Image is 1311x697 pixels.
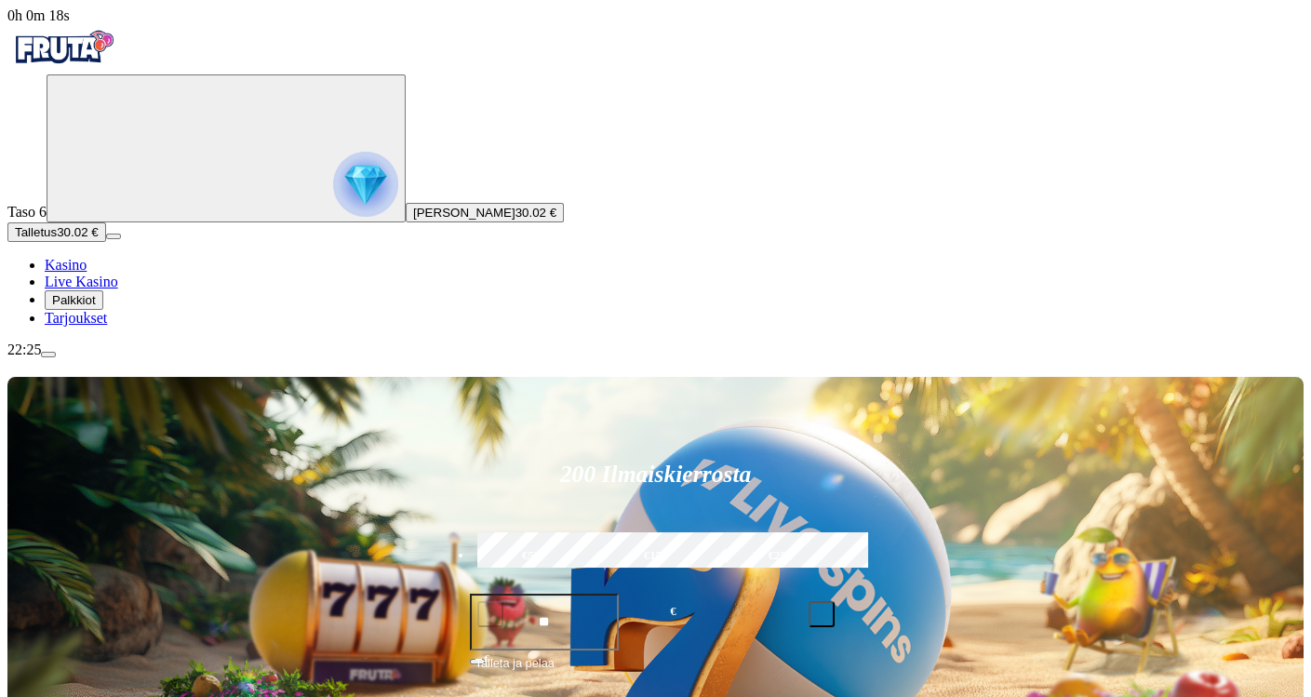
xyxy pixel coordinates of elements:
button: Palkkiot [45,290,103,310]
span: € [670,603,676,621]
button: reward progress [47,74,406,222]
span: Talleta ja pelaa [475,654,555,688]
span: 30.02 € [57,225,98,239]
span: € [485,652,490,663]
button: minus icon [477,601,503,627]
button: menu [41,352,56,357]
button: Talletusplus icon30.02 € [7,222,106,242]
button: Talleta ja pelaa [470,653,842,689]
nav: Main menu [7,257,1304,327]
a: Kasino [45,257,87,273]
span: [PERSON_NAME] [413,206,515,220]
button: [PERSON_NAME]30.02 € [406,203,564,222]
a: Tarjoukset [45,310,107,326]
img: reward progress [333,152,398,217]
label: €250 [721,529,838,583]
img: Fruta [7,24,119,71]
span: Talletus [15,225,57,239]
span: 30.02 € [515,206,556,220]
a: Live Kasino [45,274,118,289]
label: €150 [596,529,714,583]
span: user session time [7,7,70,23]
span: 22:25 [7,342,41,357]
button: menu [106,234,121,239]
label: €50 [473,529,590,583]
button: plus icon [809,601,835,627]
a: Fruta [7,58,119,74]
span: Palkkiot [52,293,96,307]
nav: Primary [7,24,1304,327]
span: Taso 6 [7,204,47,220]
